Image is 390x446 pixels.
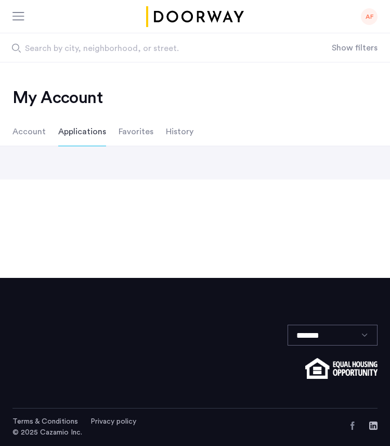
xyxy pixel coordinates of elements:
[119,117,153,146] li: Favorites
[90,416,136,427] a: Privacy policy
[12,416,78,427] a: Terms and conditions
[58,117,106,146] li: Applications
[361,8,378,25] div: AF
[12,429,82,436] span: © 2025 Cazamio Inc.
[166,117,193,146] li: History
[348,422,357,430] a: Facebook
[305,358,378,379] img: equal-housing.png
[25,42,290,55] span: Search by city, neighborhood, or street.
[288,325,378,346] select: Language select
[12,87,378,108] h2: My Account
[144,6,246,27] img: logo
[144,6,246,27] a: Cazamio logo
[12,117,46,146] li: Account
[332,42,378,54] button: Show or hide filters
[369,422,378,430] a: LinkedIn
